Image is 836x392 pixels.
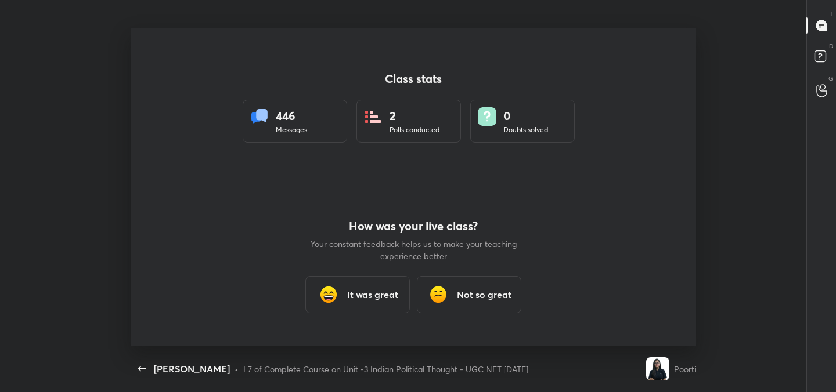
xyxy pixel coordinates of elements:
div: Doubts solved [503,125,548,135]
h3: Not so great [457,288,511,302]
img: grinning_face_with_smiling_eyes_cmp.gif [317,283,340,306]
div: 2 [390,107,439,125]
p: Your constant feedback helps us to make your teaching experience better [309,238,518,262]
h4: How was your live class? [309,219,518,233]
div: 0 [503,107,548,125]
div: Polls conducted [390,125,439,135]
div: [PERSON_NAME] [154,362,230,376]
img: doubts.8a449be9.svg [478,107,496,126]
div: 446 [276,107,307,125]
p: D [829,42,833,50]
div: Poorti [674,363,696,375]
div: • [235,363,239,375]
img: dcf3eb815ff943768bc58b4584e4abca.jpg [646,357,669,380]
p: T [830,9,833,18]
div: L7 of Complete Course on Unit -3 Indian Political Thought - UGC NET [DATE] [243,363,528,375]
div: Messages [276,125,307,135]
p: G [828,74,833,83]
h3: It was great [347,288,398,302]
img: frowning_face_cmp.gif [427,283,450,306]
img: statsPoll.b571884d.svg [364,107,383,126]
h4: Class stats [243,72,584,86]
img: statsMessages.856aad98.svg [250,107,269,126]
